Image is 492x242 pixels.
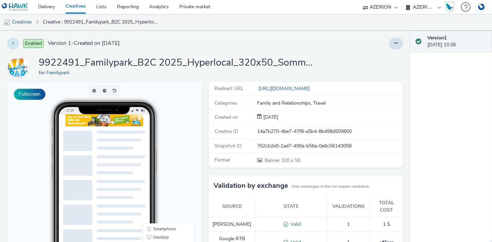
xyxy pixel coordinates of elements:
[476,1,486,13] img: Account DE
[3,19,10,26] img: mobile
[146,145,169,149] span: Smartphone
[327,196,370,217] th: Validations
[7,64,32,70] a: Familypark
[265,157,281,164] span: Banner
[137,143,186,151] li: Smartphone
[257,85,312,92] a: [URL][DOMAIN_NAME]
[214,181,289,191] h3: Validation by exchange
[14,89,45,100] button: Fullscreen
[292,184,369,190] small: Only exchanges in this list require validation
[39,56,316,69] h1: 9922491_Familypark_B2C 2025_Hyperlocal_320x50_Sommer_3006
[215,100,238,106] span: Categories
[262,114,278,121] div: Creation 24 June 2025, 10:28
[427,35,447,41] strong: Version 1
[444,1,457,12] a: Hawk Academy
[209,196,256,217] th: Source
[48,39,120,47] span: Version 1 - Created on [DATE]
[39,69,46,76] span: for
[146,153,162,157] span: Desktop
[255,196,327,217] th: State
[257,128,402,135] div: 14a7b270-4be7-47f8-a5b4-8b498d509800
[427,35,486,49] div: [DATE] 10:28
[137,159,186,168] li: QR Code
[137,151,186,159] li: Desktop
[257,100,402,107] div: Family and Relationships, Travel
[215,143,242,149] span: Snapshot ID
[215,85,244,92] span: Redirect URL
[146,162,163,166] span: QR Code
[59,27,67,30] span: 17:19
[262,114,278,120] span: [DATE]
[59,32,136,45] img: Advertisement preview
[383,221,390,228] span: 1 $
[264,157,300,164] span: 320 x 50
[46,69,72,76] a: Familypark
[2,3,28,11] img: undefined Logo
[215,114,238,120] span: Created on
[347,221,350,228] span: 1
[370,196,403,217] th: Total cost
[257,143,402,149] div: 762cb2e9-1ad7-499a-b56a-0e6c56143058
[215,128,238,135] span: Creative ID
[444,1,455,12] img: Hawk Academy
[209,217,256,232] td: [PERSON_NAME]
[215,157,230,163] span: Format
[8,57,28,77] img: Familypark
[288,221,301,228] span: Valid
[39,14,163,30] a: Creative : 9922491_Familypark_B2C 2025_Hyperlocal_320x50_Sommer_3006
[23,39,44,48] span: Enabled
